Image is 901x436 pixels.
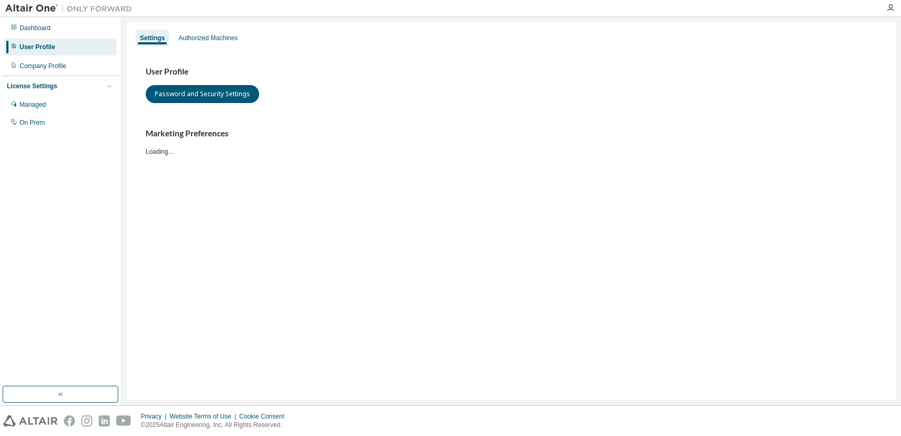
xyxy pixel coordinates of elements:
[146,67,877,77] h3: User Profile
[20,100,46,109] div: Managed
[141,412,169,421] div: Privacy
[20,62,67,70] div: Company Profile
[3,415,58,426] img: altair_logo.svg
[239,412,290,421] div: Cookie Consent
[20,24,51,32] div: Dashboard
[64,415,75,426] img: facebook.svg
[5,3,137,14] img: Altair One
[141,421,291,430] p: © 2025 Altair Engineering, Inc. All Rights Reserved.
[140,34,165,42] div: Settings
[81,415,92,426] img: instagram.svg
[116,415,131,426] img: youtube.svg
[20,43,55,51] div: User Profile
[169,412,239,421] div: Website Terms of Use
[178,34,238,42] div: Authorized Machines
[99,415,110,426] img: linkedin.svg
[146,128,877,155] div: Loading...
[7,82,57,90] div: License Settings
[20,118,45,127] div: On Prem
[146,85,259,103] button: Password and Security Settings
[146,128,877,139] h3: Marketing Preferences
